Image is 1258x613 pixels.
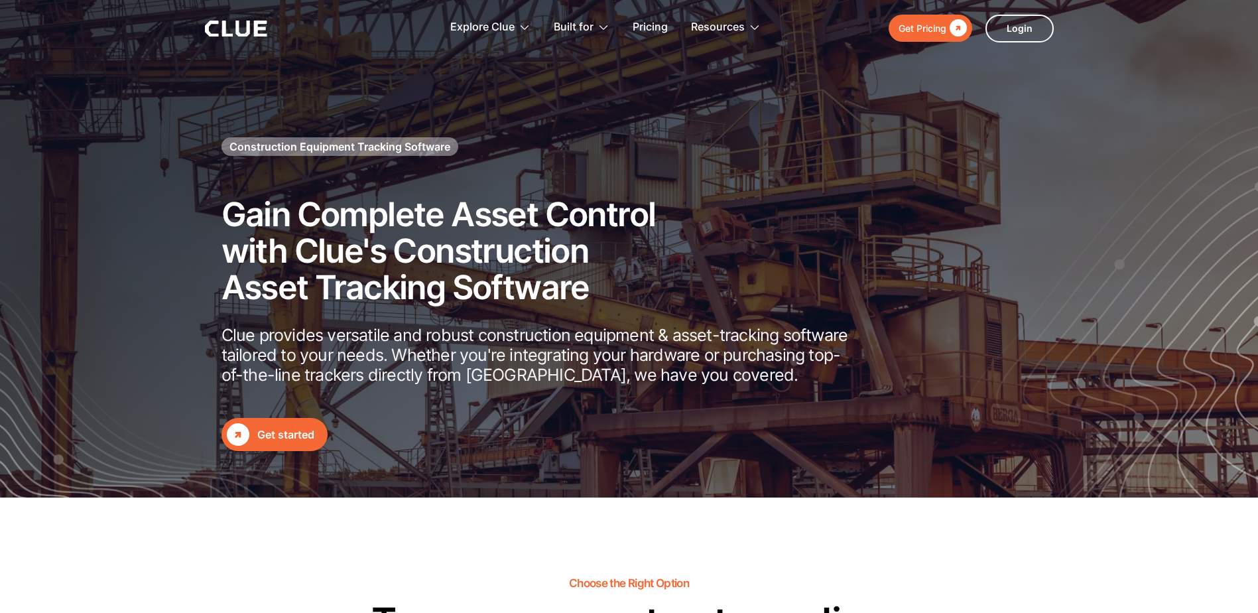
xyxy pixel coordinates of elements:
a: Pricing [633,7,668,48]
div: Built for [554,7,609,48]
div: Get Pricing [899,20,946,36]
div:  [227,423,249,446]
h2: Choose the Right Option [569,577,689,590]
img: Construction fleet management software [965,104,1258,498]
a: Get Pricing [889,15,972,42]
div: Resources [691,7,745,48]
div:  [946,20,967,36]
div: Get started [257,427,314,443]
div: Explore Clue [450,7,515,48]
h2: Gain Complete Asset Control with Clue's Construction Asset Tracking Software [221,196,679,306]
div: Resources [691,7,761,48]
a: Login [985,15,1054,42]
div: Explore Clue [450,7,531,48]
div: Built for [554,7,594,48]
h1: Construction Equipment Tracking Software [229,139,450,154]
p: Clue provides versatile and robust construction equipment & asset-tracking software tailored to y... [221,325,851,385]
a: Get started [221,418,328,451]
